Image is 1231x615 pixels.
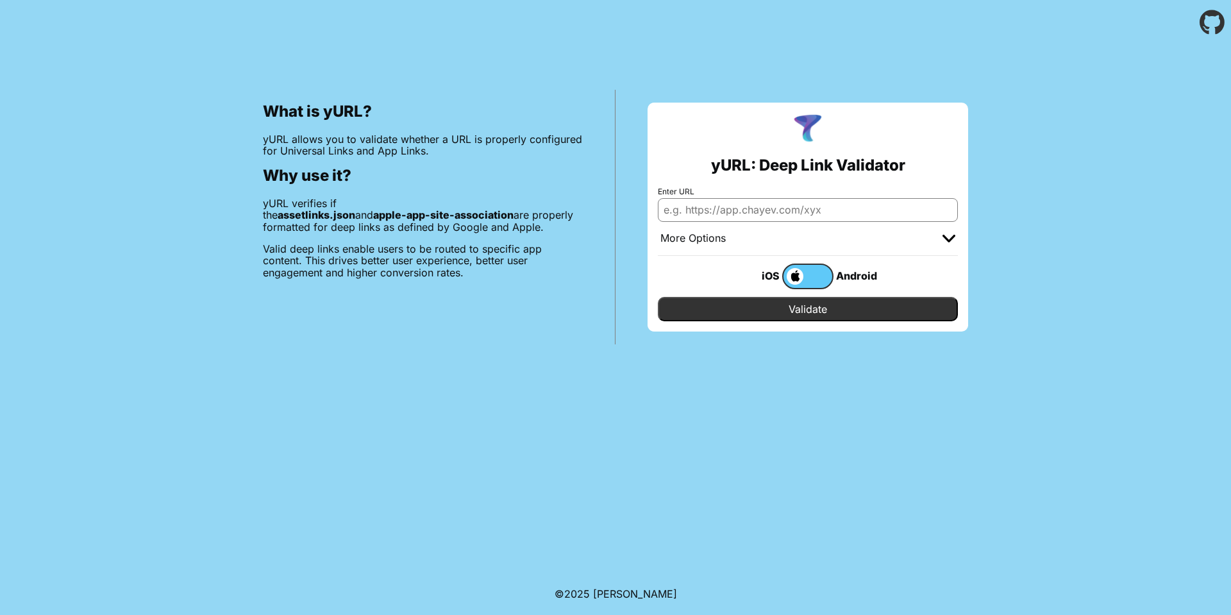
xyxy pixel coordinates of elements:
div: Android [833,267,885,284]
p: yURL verifies if the and are properly formatted for deep links as defined by Google and Apple. [263,198,583,233]
b: apple-app-site-association [373,208,514,221]
label: Enter URL [658,187,958,196]
img: yURL Logo [791,113,825,146]
a: Michael Ibragimchayev's Personal Site [593,587,677,600]
footer: © [555,573,677,615]
h2: yURL: Deep Link Validator [711,156,905,174]
p: yURL allows you to validate whether a URL is properly configured for Universal Links and App Links. [263,133,583,157]
span: 2025 [564,587,590,600]
div: More Options [660,232,726,245]
img: chevron [942,235,955,242]
h2: What is yURL? [263,103,583,121]
div: iOS [731,267,782,284]
b: assetlinks.json [278,208,355,221]
p: Valid deep links enable users to be routed to specific app content. This drives better user exper... [263,243,583,278]
input: Validate [658,297,958,321]
h2: Why use it? [263,167,583,185]
input: e.g. https://app.chayev.com/xyx [658,198,958,221]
